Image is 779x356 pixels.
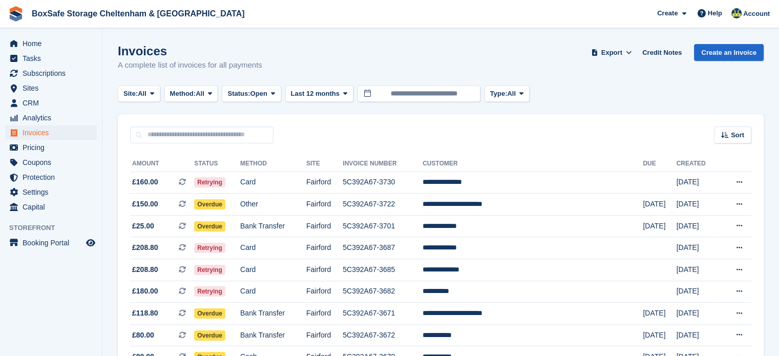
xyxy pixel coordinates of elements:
[194,243,225,253] span: Retrying
[23,81,84,95] span: Sites
[28,5,248,22] a: BoxSafe Storage Cheltenham & [GEOGRAPHIC_DATA]
[9,223,102,233] span: Storefront
[306,194,343,216] td: Fairford
[130,156,194,172] th: Amount
[194,156,240,172] th: Status
[343,281,423,303] td: 5C392A67-3682
[118,59,262,71] p: A complete list of invoices for all payments
[222,86,281,102] button: Status: Open
[132,330,154,341] span: £80.00
[240,237,306,259] td: Card
[343,194,423,216] td: 5C392A67-3722
[291,89,340,99] span: Last 12 months
[23,185,84,199] span: Settings
[743,9,770,19] span: Account
[118,86,160,102] button: Site: All
[285,86,353,102] button: Last 12 months
[5,185,97,199] a: menu
[343,303,423,325] td: 5C392A67-3671
[306,259,343,281] td: Fairford
[306,172,343,194] td: Fairford
[132,286,158,297] span: £180.00
[507,89,516,99] span: All
[306,156,343,172] th: Site
[194,199,225,210] span: Overdue
[194,177,225,187] span: Retrying
[643,215,676,237] td: [DATE]
[196,89,204,99] span: All
[5,111,97,125] a: menu
[194,308,225,319] span: Overdue
[5,66,97,80] a: menu
[123,89,138,99] span: Site:
[5,81,97,95] a: menu
[250,89,267,99] span: Open
[240,194,306,216] td: Other
[240,324,306,346] td: Bank Transfer
[23,66,84,80] span: Subscriptions
[5,236,97,250] a: menu
[132,221,154,232] span: £25.00
[731,130,744,140] span: Sort
[343,215,423,237] td: 5C392A67-3701
[240,215,306,237] td: Bank Transfer
[23,170,84,184] span: Protection
[5,170,97,184] a: menu
[5,51,97,66] a: menu
[676,194,720,216] td: [DATE]
[5,200,97,214] a: menu
[306,303,343,325] td: Fairford
[5,96,97,110] a: menu
[343,237,423,259] td: 5C392A67-3687
[485,86,530,102] button: Type: All
[306,215,343,237] td: Fairford
[8,6,24,22] img: stora-icon-8386f47178a22dfd0bd8f6a31ec36ba5ce8667c1dd55bd0f319d3a0aa187defe.svg
[343,259,423,281] td: 5C392A67-3685
[643,194,676,216] td: [DATE]
[194,286,225,297] span: Retrying
[490,89,508,99] span: Type:
[5,140,97,155] a: menu
[676,259,720,281] td: [DATE]
[676,172,720,194] td: [DATE]
[306,324,343,346] td: Fairford
[23,36,84,51] span: Home
[23,200,84,214] span: Capital
[589,44,634,61] button: Export
[132,308,158,319] span: £118.80
[306,281,343,303] td: Fairford
[23,51,84,66] span: Tasks
[23,140,84,155] span: Pricing
[240,303,306,325] td: Bank Transfer
[240,281,306,303] td: Card
[731,8,742,18] img: Kim Virabi
[638,44,686,61] a: Credit Notes
[170,89,196,99] span: Method:
[306,237,343,259] td: Fairford
[5,125,97,140] a: menu
[676,237,720,259] td: [DATE]
[164,86,218,102] button: Method: All
[643,303,676,325] td: [DATE]
[676,215,720,237] td: [DATE]
[657,8,678,18] span: Create
[643,156,676,172] th: Due
[676,156,720,172] th: Created
[240,259,306,281] td: Card
[23,96,84,110] span: CRM
[23,111,84,125] span: Analytics
[23,236,84,250] span: Booking Portal
[676,324,720,346] td: [DATE]
[85,237,97,249] a: Preview store
[676,303,720,325] td: [DATE]
[194,265,225,275] span: Retrying
[132,177,158,187] span: £160.00
[194,221,225,232] span: Overdue
[343,172,423,194] td: 5C392A67-3730
[132,242,158,253] span: £208.80
[240,172,306,194] td: Card
[423,156,643,172] th: Customer
[708,8,722,18] span: Help
[694,44,764,61] a: Create an Invoice
[23,125,84,140] span: Invoices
